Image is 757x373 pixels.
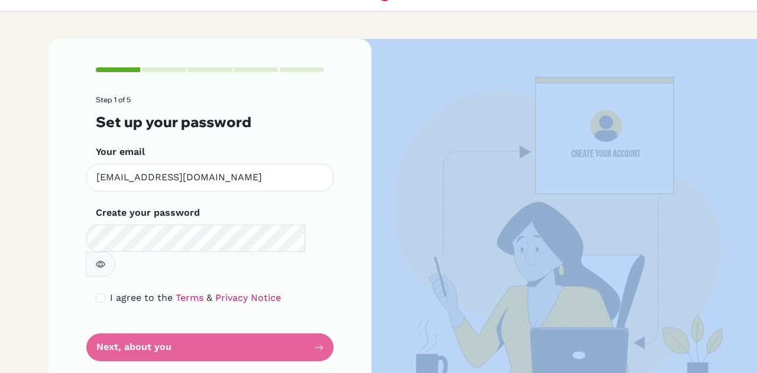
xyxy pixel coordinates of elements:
[176,292,203,303] a: Terms
[215,292,281,303] a: Privacy Notice
[96,95,131,104] span: Step 1 of 5
[96,145,145,159] label: Your email
[96,113,324,131] h3: Set up your password
[110,292,173,303] span: I agree to the
[206,292,212,303] span: &
[86,164,334,192] input: Insert your email*
[96,206,200,220] label: Create your password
